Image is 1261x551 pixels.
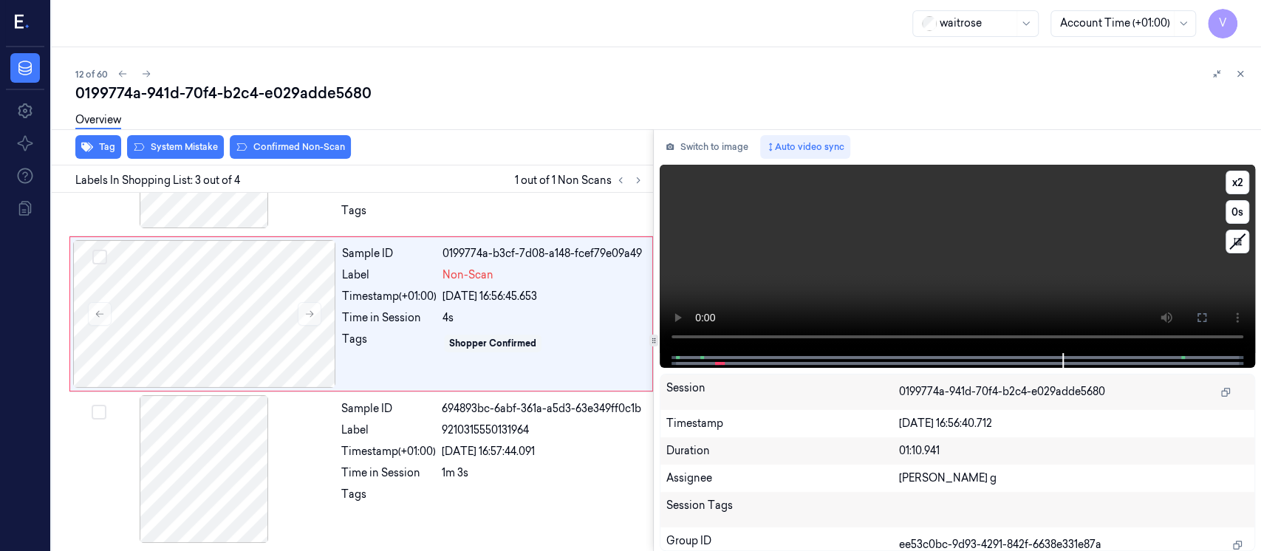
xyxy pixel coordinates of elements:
div: Tags [341,487,436,510]
div: Timestamp [666,416,899,431]
button: Auto video sync [760,135,850,159]
div: Label [341,422,436,438]
div: [DATE] 16:56:40.712 [899,416,1248,431]
button: V [1208,9,1237,38]
span: Labels In Shopping List: 3 out of 4 [75,173,240,188]
div: 1m 3s [442,465,644,481]
div: Time in Session [342,310,437,326]
span: Non-Scan [442,267,493,283]
button: System Mistake [127,135,224,159]
div: Session Tags [666,498,899,521]
div: Session [666,380,899,404]
div: 4s [442,310,643,326]
div: Duration [666,443,899,459]
span: 9210315550131964 [442,422,529,438]
div: Assignee [666,470,899,486]
div: [DATE] 16:57:44.091 [442,444,644,459]
button: Confirmed Non-Scan [230,135,351,159]
div: Timestamp (+01:00) [342,289,437,304]
div: [DATE] 16:56:45.653 [442,289,643,304]
div: 694893bc-6abf-361a-a5d3-63e349ff0c1b [442,401,644,417]
div: Sample ID [342,246,437,261]
button: Tag [75,135,121,159]
div: [PERSON_NAME] g [899,470,1248,486]
div: Time in Session [341,465,436,481]
button: x2 [1226,171,1249,194]
div: Shopper Confirmed [449,337,536,350]
button: Select row [92,250,107,264]
button: 0s [1226,200,1249,224]
div: Tags [342,332,437,355]
div: 0199774a-b3cf-7d08-a148-fcef79e09a49 [442,246,643,261]
span: 1 out of 1 Non Scans [515,171,647,189]
span: 0199774a-941d-70f4-b2c4-e029adde5680 [899,384,1105,400]
div: Timestamp (+01:00) [341,444,436,459]
div: 01:10.941 [899,443,1248,459]
div: Tags [341,203,436,227]
button: Select row [92,405,106,420]
div: Label [342,267,437,283]
a: Overview [75,112,121,129]
div: Sample ID [341,401,436,417]
div: 0199774a-941d-70f4-b2c4-e029adde5680 [75,83,1249,103]
button: Switch to image [660,135,754,159]
span: 12 of 60 [75,68,108,81]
